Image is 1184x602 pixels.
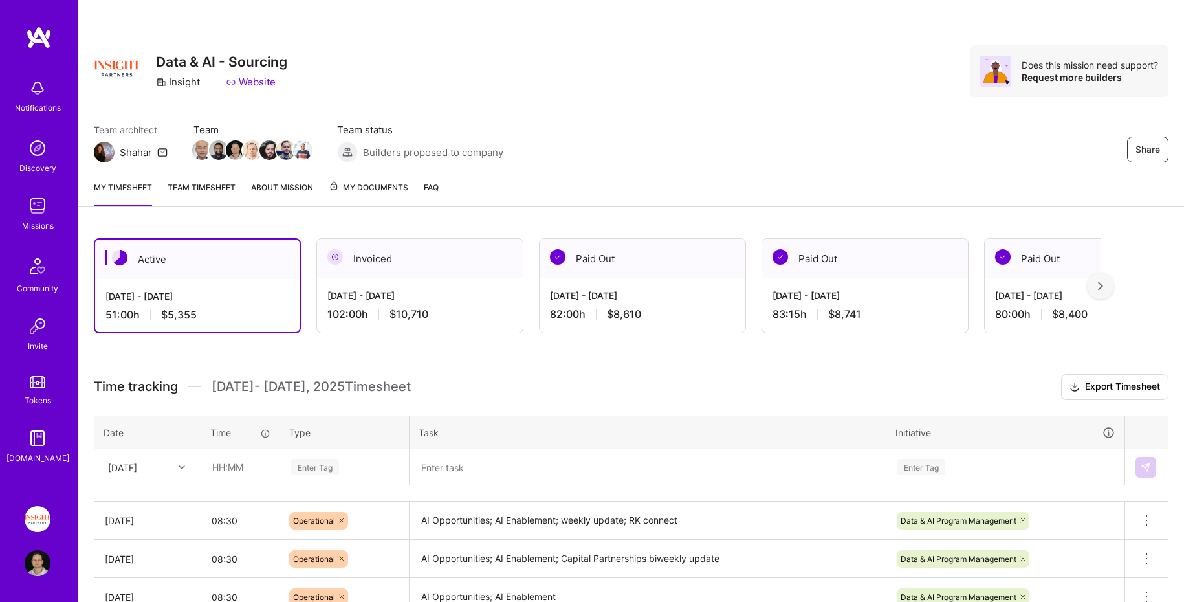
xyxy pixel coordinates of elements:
[773,289,958,302] div: [DATE] - [DATE]
[293,516,335,526] span: Operational
[261,139,278,161] a: Team Member Avatar
[210,139,227,161] a: Team Member Avatar
[410,416,886,449] th: Task
[1127,137,1168,162] button: Share
[226,140,245,160] img: Team Member Avatar
[327,249,343,265] img: Invoiced
[293,554,335,564] span: Operational
[1022,59,1158,71] div: Does this mission need support?
[25,394,51,407] div: Tokens
[17,282,58,295] div: Community
[192,140,212,160] img: Team Member Avatar
[105,289,289,303] div: [DATE] - [DATE]
[108,460,137,474] div: [DATE]
[22,219,54,232] div: Missions
[26,26,52,49] img: logo
[389,307,428,321] span: $10,710
[25,506,50,532] img: Insight Partners: Data & AI - Sourcing
[25,425,50,451] img: guide book
[424,181,439,206] a: FAQ
[226,75,276,89] a: Website
[25,550,50,576] img: User Avatar
[22,251,53,282] img: Community
[30,376,45,388] img: tokens
[157,147,168,157] i: icon Mail
[25,313,50,339] img: Invite
[156,54,287,70] h3: Data & AI - Sourcing
[329,181,408,206] a: My Documents
[550,289,735,302] div: [DATE] - [DATE]
[243,140,262,160] img: Team Member Avatar
[105,514,190,528] div: [DATE]
[193,123,311,137] span: Team
[327,307,512,321] div: 102:00 h
[995,307,1180,321] div: 80:00 h
[156,77,166,87] i: icon CompanyGray
[210,426,270,440] div: Time
[828,307,861,321] span: $8,741
[773,249,788,265] img: Paid Out
[1022,71,1158,84] div: Request more builders
[21,550,54,576] a: User Avatar
[773,307,958,321] div: 83:15 h
[980,56,1011,87] img: Avatar
[278,139,294,161] a: Team Member Avatar
[540,239,745,278] div: Paid Out
[201,542,280,576] input: HH:MM
[1061,374,1168,400] button: Export Timesheet
[291,457,339,477] div: Enter Tag
[995,249,1011,265] img: Paid Out
[327,289,512,302] div: [DATE] - [DATE]
[1052,307,1088,321] span: $8,400
[337,123,503,137] span: Team status
[607,307,641,321] span: $8,610
[212,379,411,395] span: [DATE] - [DATE] , 2025 Timesheet
[94,379,178,395] span: Time tracking
[1069,381,1080,394] i: icon Download
[25,135,50,161] img: discovery
[901,592,1016,602] span: Data & AI Program Management
[19,161,56,175] div: Discovery
[280,416,410,449] th: Type
[244,139,261,161] a: Team Member Avatar
[120,146,152,159] div: Shahar
[995,289,1180,302] div: [DATE] - [DATE]
[293,592,335,602] span: Operational
[201,504,280,538] input: HH:MM
[294,139,311,161] a: Team Member Avatar
[1098,282,1103,291] img: right
[550,249,565,265] img: Paid Out
[227,139,244,161] a: Team Member Avatar
[112,250,127,265] img: Active
[897,457,945,477] div: Enter Tag
[329,181,408,195] span: My Documents
[259,140,279,160] img: Team Member Avatar
[94,142,115,162] img: Team Architect
[179,464,185,471] i: icon Chevron
[193,139,210,161] a: Team Member Avatar
[202,450,279,484] input: HH:MM
[337,142,358,162] img: Builders proposed to company
[411,541,884,577] textarea: AI Opportunities; AI Enablement; Capital Partnerships biweekly update
[95,240,300,279] div: Active
[94,181,152,206] a: My timesheet
[363,146,503,159] span: Builders proposed to company
[25,193,50,219] img: teamwork
[901,554,1016,564] span: Data & AI Program Management
[15,101,61,115] div: Notifications
[901,516,1016,526] span: Data & AI Program Management
[550,307,735,321] div: 82:00 h
[251,181,313,206] a: About Mission
[168,181,236,206] a: Team timesheet
[156,75,200,89] div: Insight
[161,308,197,322] span: $5,355
[762,239,968,278] div: Paid Out
[28,339,48,353] div: Invite
[1141,462,1151,473] img: Submit
[895,425,1115,440] div: Initiative
[105,308,289,322] div: 51:00 h
[1135,143,1160,156] span: Share
[105,552,190,566] div: [DATE]
[25,75,50,101] img: bell
[94,123,168,137] span: Team architect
